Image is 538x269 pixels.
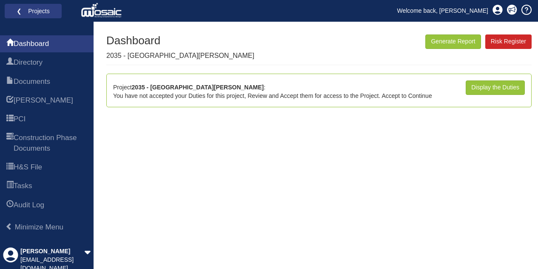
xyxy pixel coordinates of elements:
[425,34,481,49] button: Generate Report
[466,80,525,95] a: Display the Duties
[14,114,26,124] span: PCI
[132,84,264,91] b: 2035 - [GEOGRAPHIC_DATA][PERSON_NAME]
[6,163,14,173] span: H&S File
[14,57,43,68] span: Directory
[14,95,73,106] span: HARI
[6,96,14,106] span: HARI
[113,80,432,100] div: Project : You have not accepted your Duties for this project, Review and Accept them for access t...
[6,77,14,87] span: Documents
[6,181,14,192] span: Tasks
[15,223,63,231] span: Minimize Menu
[391,4,495,17] a: Welcome back, [PERSON_NAME]
[14,133,87,154] span: Construction Phase Documents
[14,39,49,49] span: Dashboard
[14,77,50,87] span: Documents
[14,200,44,210] span: Audit Log
[502,231,532,263] iframe: Chat
[14,181,32,191] span: Tasks
[6,39,14,49] span: Dashboard
[6,58,14,68] span: Directory
[6,114,14,125] span: PCI
[6,200,14,211] span: Audit Log
[6,133,14,154] span: Construction Phase Documents
[6,223,13,230] span: Minimize Menu
[106,51,254,61] p: 2035 - [GEOGRAPHIC_DATA][PERSON_NAME]
[106,34,254,47] h1: Dashboard
[20,247,84,256] div: [PERSON_NAME]
[14,162,42,172] span: H&S File
[10,6,56,17] a: ❮ Projects
[485,34,532,49] a: Risk Register
[81,2,124,19] img: logo_white.png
